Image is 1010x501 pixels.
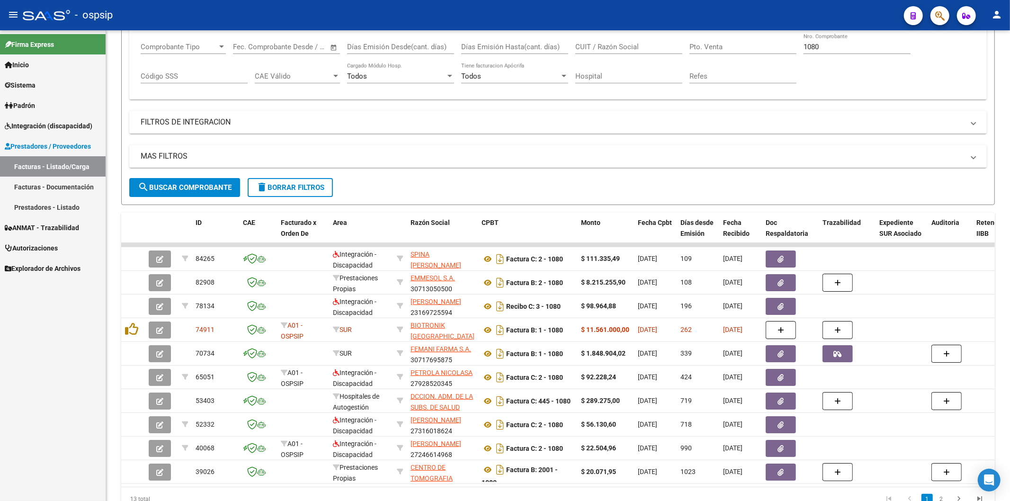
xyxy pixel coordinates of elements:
span: 339 [680,349,692,357]
strong: Recibo C: 3 - 1080 [506,303,561,310]
span: [DATE] [638,397,657,404]
span: [DATE] [638,302,657,310]
span: 40068 [196,444,215,452]
span: [DATE] [723,349,742,357]
span: Fecha Recibido [723,219,750,237]
strong: $ 20.071,95 [581,468,616,475]
span: Todos [461,72,481,81]
datatable-header-cell: Doc Respaldatoria [762,213,819,254]
mat-expansion-panel-header: MAS FILTROS [129,145,987,168]
datatable-header-cell: Auditoria [928,213,973,254]
datatable-header-cell: Area [329,213,393,254]
span: Area [333,219,347,226]
mat-icon: search [138,181,149,193]
span: 718 [680,420,692,428]
datatable-header-cell: CPBT [478,213,577,254]
span: [PERSON_NAME] [411,416,461,424]
span: 84265 [196,255,215,262]
span: 65051 [196,373,215,381]
span: 196 [680,302,692,310]
span: FEMANI FARMA S.A. [411,345,471,353]
span: Doc Respaldatoria [766,219,808,237]
span: Expediente SUR Asociado [879,219,921,237]
span: Auditoria [931,219,959,226]
span: 70734 [196,349,215,357]
div: 27246614968 [411,438,474,458]
span: CAE Válido [255,72,331,81]
i: Descargar documento [494,322,506,338]
button: Borrar Filtros [248,178,333,197]
div: 23169725594 [411,296,474,316]
datatable-header-cell: Razón Social [407,213,478,254]
strong: Factura C: 2 - 1080 [506,421,563,429]
span: [DATE] [723,278,742,286]
span: BIOTRONIK [GEOGRAPHIC_DATA] SRL [411,322,474,351]
span: 424 [680,373,692,381]
span: Prestadores / Proveedores [5,141,91,152]
span: [DATE] [638,278,657,286]
span: ID [196,219,202,226]
span: [DATE] [723,420,742,428]
span: [DATE] [723,444,742,452]
span: 1023 [680,468,696,475]
span: 39026 [196,468,215,475]
div: 30717695875 [411,344,474,364]
span: Integración - Discapacidad [333,298,376,316]
strong: Factura B: 1 - 1080 [506,350,563,358]
i: Descargar documento [494,417,506,432]
span: Todos [347,72,367,81]
span: Días desde Emisión [680,219,714,237]
span: Razón Social [411,219,450,226]
span: A01 - OSPSIP [281,440,304,458]
i: Descargar documento [494,462,506,477]
div: 30713050500 [411,273,474,293]
strong: $ 11.561.000,00 [581,326,629,333]
span: 53403 [196,397,215,404]
i: Descargar documento [494,394,506,409]
span: [DATE] [723,373,742,381]
div: Open Intercom Messenger [978,469,1001,492]
div: 30707519378 [411,391,474,411]
div: 30715013831 [411,320,474,340]
span: PETROLA NICOLASA [411,369,473,376]
span: [DATE] [638,444,657,452]
i: Descargar documento [494,346,506,361]
i: Descargar documento [494,275,506,290]
div: 27316018624 [411,415,474,435]
input: Fecha inicio [233,43,271,51]
span: Retencion IIBB [976,219,1007,237]
span: Autorizaciones [5,243,58,253]
datatable-header-cell: Facturado x Orden De [277,213,329,254]
mat-panel-title: FILTROS DE INTEGRACION [141,117,964,127]
span: [PERSON_NAME] [411,440,461,447]
span: 719 [680,397,692,404]
i: Descargar documento [494,441,506,456]
strong: $ 92.228,24 [581,373,616,381]
span: [PERSON_NAME] [411,298,461,305]
span: CPBT [482,219,499,226]
datatable-header-cell: Días desde Emisión [677,213,719,254]
i: Descargar documento [494,299,506,314]
span: Hospitales de Autogestión [333,393,379,411]
strong: Factura C: 2 - 1080 [506,255,563,263]
span: [DATE] [723,468,742,475]
span: SUR [333,349,352,357]
strong: $ 111.335,49 [581,255,620,262]
button: Buscar Comprobante [129,178,240,197]
span: Buscar Comprobante [138,183,232,192]
span: [DATE] [638,349,657,357]
span: Sistema [5,80,36,90]
strong: Factura B: 2 - 1080 [506,279,563,286]
mat-icon: person [991,9,1002,20]
span: Fecha Cpbt [638,219,672,226]
div: 27928520345 [411,367,474,387]
span: A01 - OSPSIP [281,322,304,340]
span: 74911 [196,326,215,333]
span: Trazabilidad [822,219,861,226]
strong: $ 289.275,00 [581,397,620,404]
datatable-header-cell: CAE [239,213,277,254]
span: [DATE] [723,255,742,262]
span: - ospsip [75,5,113,26]
span: Padrón [5,100,35,111]
span: 262 [680,326,692,333]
